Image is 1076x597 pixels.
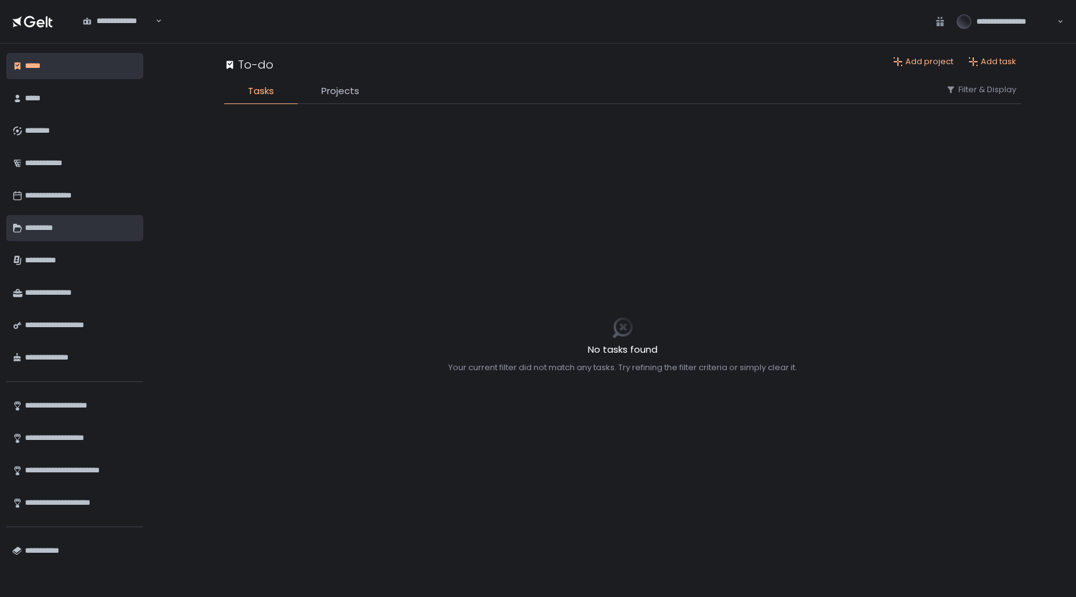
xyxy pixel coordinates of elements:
button: Add task [968,56,1016,67]
button: Add project [893,56,953,67]
h2: No tasks found [448,343,797,357]
button: Filter & Display [946,84,1016,95]
div: To-do [224,56,273,73]
div: Search for option [75,8,162,34]
span: Projects [321,84,359,98]
span: Tasks [248,84,274,98]
div: Your current filter did not match any tasks. Try refining the filter criteria or simply clear it. [448,362,797,373]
